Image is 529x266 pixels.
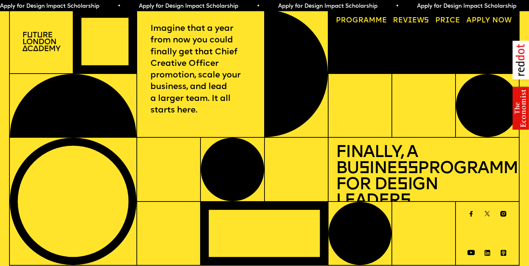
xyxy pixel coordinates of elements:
a: Price [432,14,464,28]
span: ss [397,161,418,177]
span: • [396,4,399,9]
span: • [256,4,260,9]
a: Reviews [389,14,433,28]
span: s [400,193,411,210]
span: • [118,4,121,9]
p: Imagine that a year from now you could finally get that Chief Creative Officer promotion, scale y... [150,23,251,116]
span: A [466,17,472,24]
span: s [397,177,408,193]
h1: Finally, a Bu ine Programme for De ign Leader [336,145,512,210]
span: a [364,17,369,24]
a: Programme [332,14,390,28]
a: Apply now [463,14,515,28]
span: s [359,161,369,177]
